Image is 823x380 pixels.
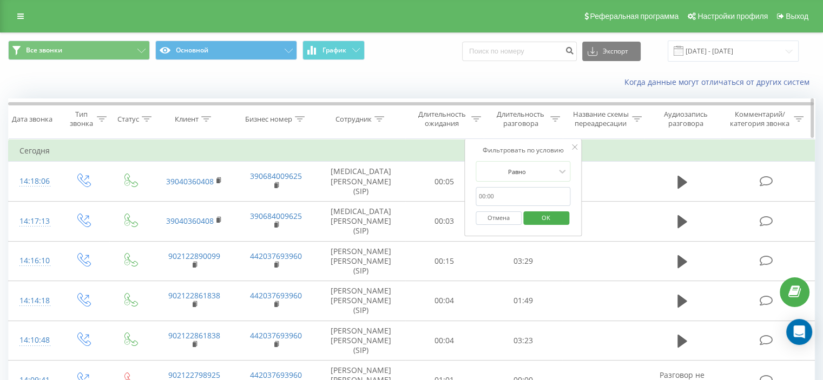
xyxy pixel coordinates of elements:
td: [MEDICAL_DATA][PERSON_NAME] (SIP) [317,162,405,202]
a: 39040360408 [166,216,214,226]
span: Выход [786,12,808,21]
button: Все звонки [8,41,150,60]
div: Длительность ожидания [415,110,469,128]
span: Реферальная программа [590,12,679,21]
a: 442037693960 [250,290,302,301]
button: График [302,41,365,60]
div: Комментарий/категория звонка [728,110,791,128]
a: 902122890099 [168,251,220,261]
div: Название схемы переадресации [572,110,629,128]
td: 00:05 [405,162,484,202]
td: 03:29 [484,241,562,281]
a: 902122861838 [168,330,220,341]
span: График [322,46,346,54]
div: Дата звонка [12,115,52,124]
a: 390684009625 [250,211,302,221]
div: Клиент [175,115,199,124]
td: 01:49 [484,281,562,321]
a: 442037693960 [250,251,302,261]
td: [PERSON_NAME] [PERSON_NAME] (SIP) [317,241,405,281]
span: OK [531,209,561,226]
div: 14:16:10 [19,250,48,271]
div: Аудиозапись разговора [654,110,717,128]
a: Когда данные могут отличаться от других систем [624,77,815,87]
div: 14:14:18 [19,290,48,311]
div: 14:18:06 [19,171,48,192]
div: 14:17:13 [19,211,48,232]
td: [PERSON_NAME] [PERSON_NAME] (SIP) [317,321,405,361]
td: [MEDICAL_DATA][PERSON_NAME] (SIP) [317,201,405,241]
span: Настройки профиля [697,12,768,21]
td: 00:15 [405,241,484,281]
td: 00:03 [405,201,484,241]
td: 00:04 [405,281,484,321]
a: 442037693960 [250,330,302,341]
div: Open Intercom Messenger [786,319,812,345]
td: 03:23 [484,321,562,361]
div: Бизнес номер [245,115,292,124]
span: Все звонки [26,46,62,55]
div: Длительность разговора [493,110,548,128]
a: 390684009625 [250,171,302,181]
a: 902122798925 [168,370,220,380]
div: Сотрудник [335,115,372,124]
div: Тип звонка [68,110,94,128]
td: [PERSON_NAME] [PERSON_NAME] (SIP) [317,281,405,321]
button: Экспорт [582,42,641,61]
div: Фильтровать по условию [476,145,571,156]
input: 00:00 [476,187,571,206]
input: Поиск по номеру [462,42,577,61]
td: Сегодня [9,140,815,162]
a: 39040360408 [166,176,214,186]
button: Отмена [476,211,522,225]
a: 442037693960 [250,370,302,380]
button: OK [523,211,569,225]
td: 00:04 [405,321,484,361]
button: Основной [155,41,297,60]
div: Статус [117,115,139,124]
div: 14:10:48 [19,330,48,351]
a: 902122861838 [168,290,220,301]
